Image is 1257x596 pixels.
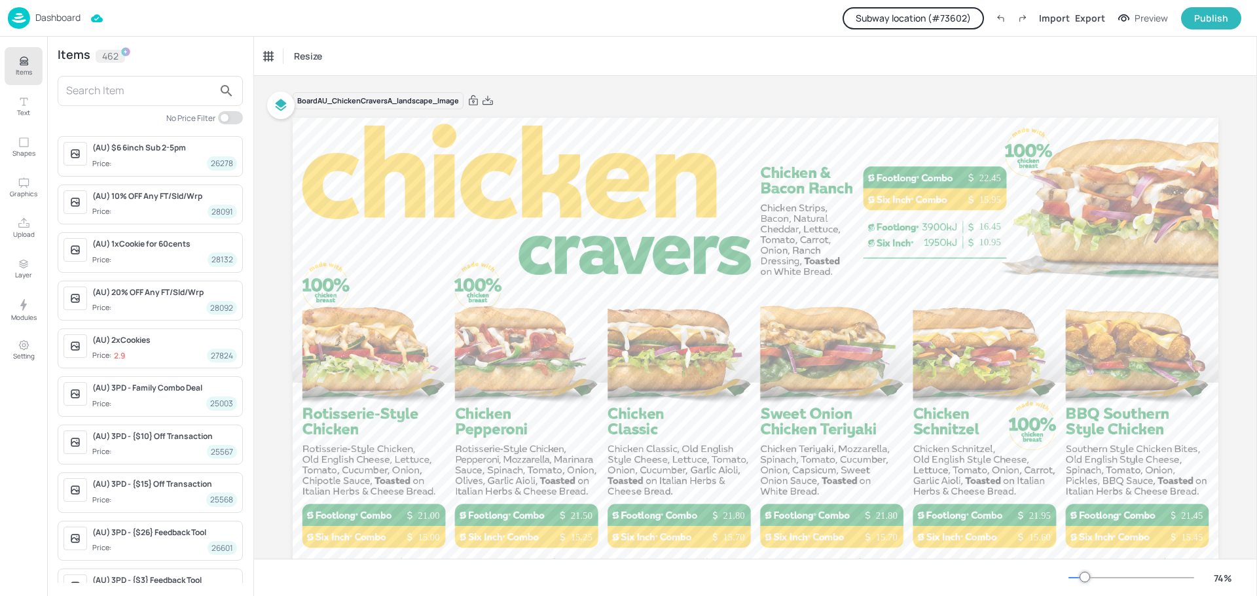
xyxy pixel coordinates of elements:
[410,530,448,544] p: 15.00
[92,495,114,506] div: Price:
[15,270,32,279] p: Layer
[5,47,43,85] button: Items
[562,530,600,544] p: 15.25
[1194,11,1228,26] div: Publish
[867,509,905,523] p: 21.80
[979,221,1001,232] span: 16.45
[971,193,1009,207] p: 15.95
[1207,571,1239,585] div: 74 %
[5,169,43,207] button: Graphics
[979,237,1001,247] span: 10.95
[8,7,30,29] img: logo-86c26b7e.jpg
[92,527,237,538] div: (AU) 3PD - {$26} Feedback Tool
[206,301,237,315] div: 28092
[92,350,125,361] div: Price:
[12,149,35,158] p: Shapes
[410,509,448,523] p: 21.00
[92,158,114,169] div: Price:
[206,396,237,410] div: 25003
[715,509,753,523] p: 21.80
[1011,7,1034,29] label: Redo (Ctrl + Y)
[206,493,237,506] div: 25568
[1021,530,1059,544] p: 15.60
[207,156,237,170] div: 26278
[1181,559,1203,569] span: 15.45
[971,171,1009,185] p: 22.45
[92,238,237,250] div: (AU) 1xCookie for 60cents
[1075,11,1105,25] div: Export
[876,559,898,569] span: 15.80
[92,302,114,313] div: Price:
[92,287,237,298] div: (AU) 20% OFF Any FT/Sld/Wrp
[92,206,114,217] div: Price:
[17,108,30,117] p: Text
[35,13,81,22] p: Dashboard
[92,574,237,586] div: (AU) 3PD - {$3} Feedback Tool
[92,430,237,442] div: (AU) 3PD - {$10} Off Transaction
[92,254,114,266] div: Price:
[1135,11,1168,26] div: Preview
[102,52,118,61] p: 462
[5,290,43,328] button: Modules
[715,530,753,544] p: 15.70
[5,88,43,126] button: Text
[208,205,237,219] div: 28091
[562,509,600,523] p: 21.50
[208,541,237,555] div: 26601
[92,142,237,154] div: (AU) $6 6inch Sub 2-5pm
[1173,509,1211,523] p: 21.45
[92,478,237,490] div: (AU) 3PD - {$15} Off Transaction
[293,92,464,110] div: Board AU_ChickenCraversA_landscape_Image
[166,113,215,124] div: No Price Filter
[92,382,237,394] div: (AU) 3PD - Family Combo Deal
[5,128,43,166] button: Shapes
[11,313,37,322] p: Modules
[1110,9,1176,28] button: Preview
[291,49,325,63] span: Resize
[92,398,114,410] div: Price:
[13,351,35,360] p: Setting
[207,349,237,362] div: 27824
[114,351,125,360] p: 2.9
[1029,559,1051,569] span: 15.95
[13,230,35,239] p: Upload
[1173,530,1211,544] p: 15.45
[418,559,439,569] span: 15.00
[16,67,32,77] p: Items
[92,190,237,202] div: (AU) 10% OFF Any FT/Sld/Wrp
[92,334,237,346] div: (AU) 2xCookies
[5,250,43,288] button: Layer
[1039,11,1070,25] div: Import
[1021,509,1059,523] p: 21.95
[843,7,984,29] button: Subway location (#73602)
[10,189,37,198] p: Graphics
[1181,7,1241,29] button: Publish
[207,445,237,459] div: 25567
[5,331,43,369] button: Setting
[58,50,90,63] div: Items
[989,7,1011,29] label: Undo (Ctrl + Z)
[92,446,114,457] div: Price:
[66,80,213,101] input: Search Item
[208,253,237,266] div: 28132
[867,530,905,544] p: 15.70
[213,78,240,104] button: search
[92,542,114,553] div: Price:
[723,559,744,569] span: 15.80
[5,209,43,247] button: Upload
